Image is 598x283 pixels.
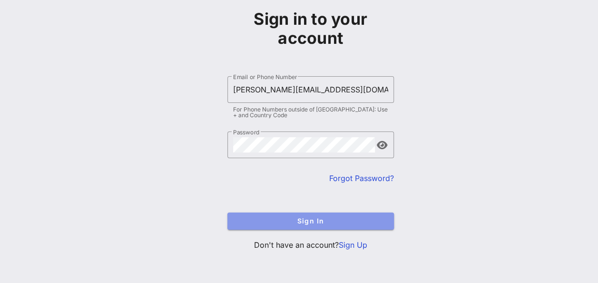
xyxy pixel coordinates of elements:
label: Password [233,129,260,136]
span: Sign In [235,217,386,225]
a: Sign Up [339,240,367,250]
div: For Phone Numbers outside of [GEOGRAPHIC_DATA]: Use + and Country Code [233,107,388,118]
button: Sign In [227,212,394,230]
a: Forgot Password? [329,173,394,183]
button: append icon [377,141,388,150]
p: Don't have an account? [227,239,394,251]
h1: Sign in to your account [227,10,394,48]
label: Email or Phone Number [233,73,297,81]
